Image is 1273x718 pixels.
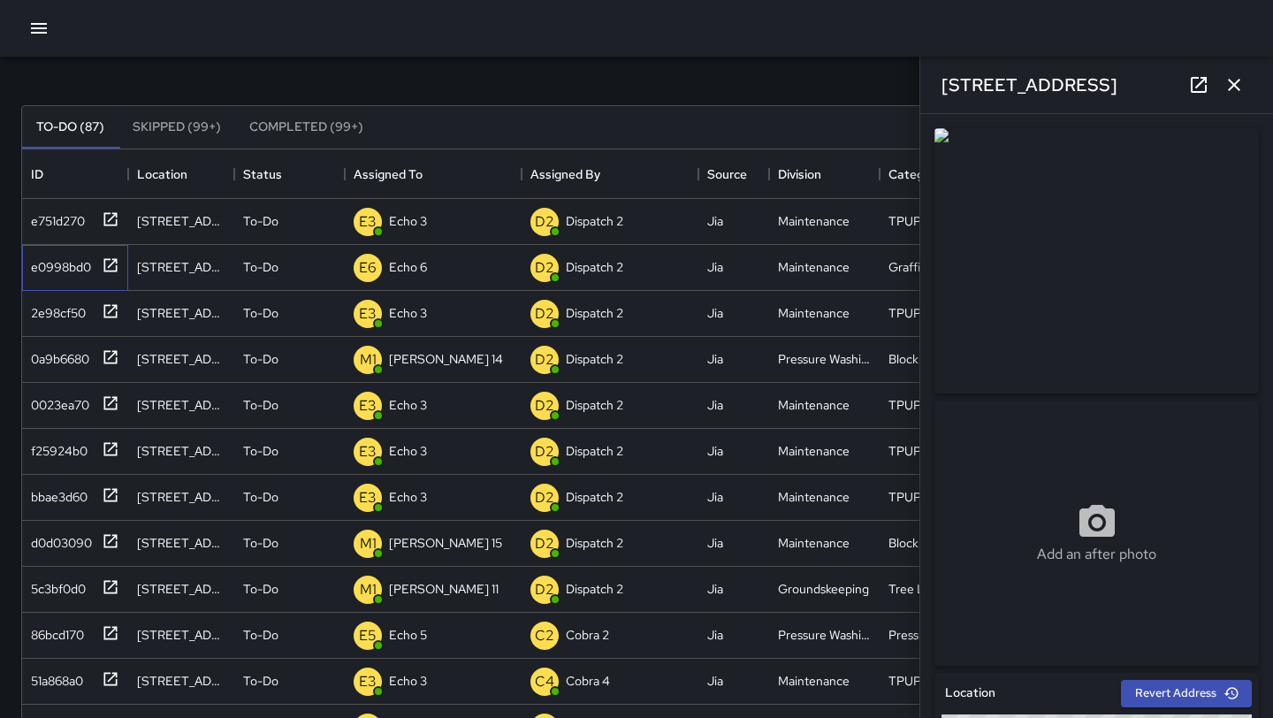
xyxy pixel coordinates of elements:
div: 2100 Webster Street [137,580,225,598]
div: f25924b0 [24,435,88,460]
p: D2 [535,579,554,600]
button: Completed (99+) [235,106,377,149]
div: 2350 Harrison Street [137,442,225,460]
p: To-Do [243,350,278,368]
div: Groundskeeping [778,580,869,598]
p: Echo 3 [389,672,427,690]
div: Assigned To [345,149,522,199]
button: Skipped (99+) [118,106,235,149]
div: 51a868a0 [24,665,83,690]
p: Dispatch 2 [566,534,623,552]
p: C4 [535,671,554,692]
div: Block Face Pressure Washed [888,350,981,368]
div: 0a9b6680 [24,343,89,368]
div: TPUP Service Requested [888,442,981,460]
div: 918 Clay Street [137,350,225,368]
p: Dispatch 2 [566,350,623,368]
div: TPUP Service Requested [888,672,981,690]
p: E5 [359,625,377,646]
div: Graffiti Abated Large [888,258,981,276]
p: [PERSON_NAME] 14 [389,350,503,368]
p: D2 [535,349,554,370]
div: ID [31,149,43,199]
p: [PERSON_NAME] 15 [389,534,502,552]
div: Pressure Washing Hotspot List Completed [888,626,981,644]
div: Source [707,149,747,199]
p: Dispatch 2 [566,212,623,230]
p: Dispatch 2 [566,442,623,460]
p: Echo 3 [389,488,427,506]
p: To-Do [243,304,278,322]
div: Location [128,149,234,199]
p: To-Do [243,212,278,230]
p: D2 [535,533,554,554]
div: Maintenance [778,442,850,460]
div: Source [698,149,769,199]
div: Assigned By [522,149,698,199]
p: To-Do [243,396,278,414]
p: Echo 5 [389,626,427,644]
div: bbae3d60 [24,481,88,506]
div: Jia [707,258,723,276]
div: Jia [707,350,723,368]
div: Maintenance [778,488,850,506]
div: 401 8th Street [137,672,225,690]
button: To-Do (87) [22,106,118,149]
p: Echo 6 [389,258,427,276]
p: Cobra 4 [566,672,610,690]
p: Cobra 2 [566,626,609,644]
div: TPUP Service Requested [888,212,981,230]
div: Category [888,149,941,199]
p: D2 [535,303,554,325]
div: Jia [707,534,723,552]
div: d0d03090 [24,527,92,552]
div: Tree Limb Cleared [888,580,981,598]
div: Division [778,149,821,199]
p: E6 [359,257,377,279]
p: E3 [359,671,377,692]
div: Assigned By [530,149,600,199]
div: Maintenance [778,304,850,322]
div: 430 13th Street [137,534,225,552]
div: Maintenance [778,534,850,552]
p: To-Do [243,672,278,690]
div: Jia [707,672,723,690]
div: e0998bd0 [24,251,91,276]
div: ID [22,149,128,199]
div: 271 24th Street [137,212,225,230]
p: Dispatch 2 [566,396,623,414]
p: M1 [360,533,377,554]
div: TPUP Service Requested [888,488,981,506]
p: Echo 3 [389,396,427,414]
div: TPUP Service Requested [888,396,981,414]
div: 338 24th Street [137,396,225,414]
div: Maintenance [778,212,850,230]
p: Echo 3 [389,212,427,230]
p: To-Do [243,626,278,644]
div: Division [769,149,880,199]
div: 1703 Telegraph Avenue [137,626,225,644]
div: 440 11th Street [137,258,225,276]
div: 0023ea70 [24,389,89,414]
div: Jia [707,212,723,230]
div: Pressure Washing [778,626,871,644]
div: Jia [707,488,723,506]
p: D2 [535,395,554,416]
p: E3 [359,395,377,416]
div: 86bcd170 [24,619,84,644]
div: 1600 San Pablo Avenue [137,304,225,322]
p: To-Do [243,258,278,276]
p: E3 [359,487,377,508]
p: C2 [535,625,554,646]
div: Location [137,149,187,199]
p: Dispatch 2 [566,304,623,322]
p: Echo 3 [389,304,427,322]
div: Jia [707,580,723,598]
p: D2 [535,487,554,508]
p: Echo 3 [389,442,427,460]
p: D2 [535,211,554,233]
p: [PERSON_NAME] 11 [389,580,499,598]
div: Jia [707,626,723,644]
div: 5c3bf0d0 [24,573,86,598]
div: Jia [707,396,723,414]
